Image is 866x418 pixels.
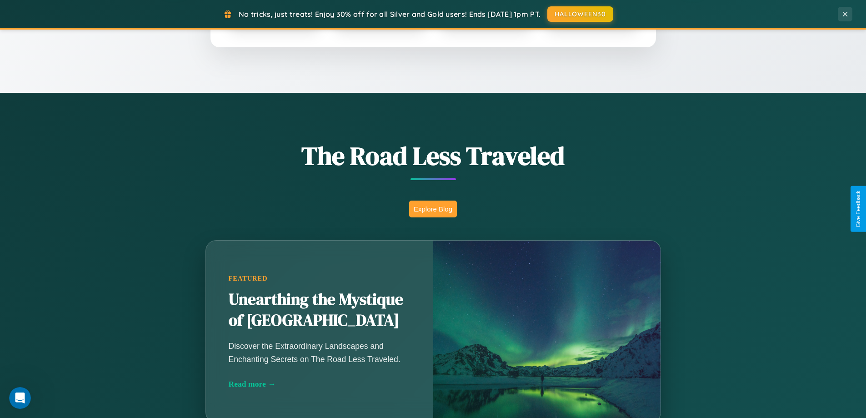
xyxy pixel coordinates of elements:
span: No tricks, just treats! Enjoy 30% off for all Silver and Gold users! Ends [DATE] 1pm PT. [239,10,541,19]
div: Read more → [229,379,410,389]
button: Explore Blog [409,201,457,217]
div: Give Feedback [855,191,861,227]
button: HALLOWEEN30 [547,6,613,22]
p: Discover the Extraordinary Landscapes and Enchanting Secrets on The Road Less Traveled. [229,340,410,365]
iframe: Intercom live chat [9,387,31,409]
h1: The Road Less Traveled [160,138,706,173]
div: Featured [229,275,410,282]
h2: Unearthing the Mystique of [GEOGRAPHIC_DATA] [229,289,410,331]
